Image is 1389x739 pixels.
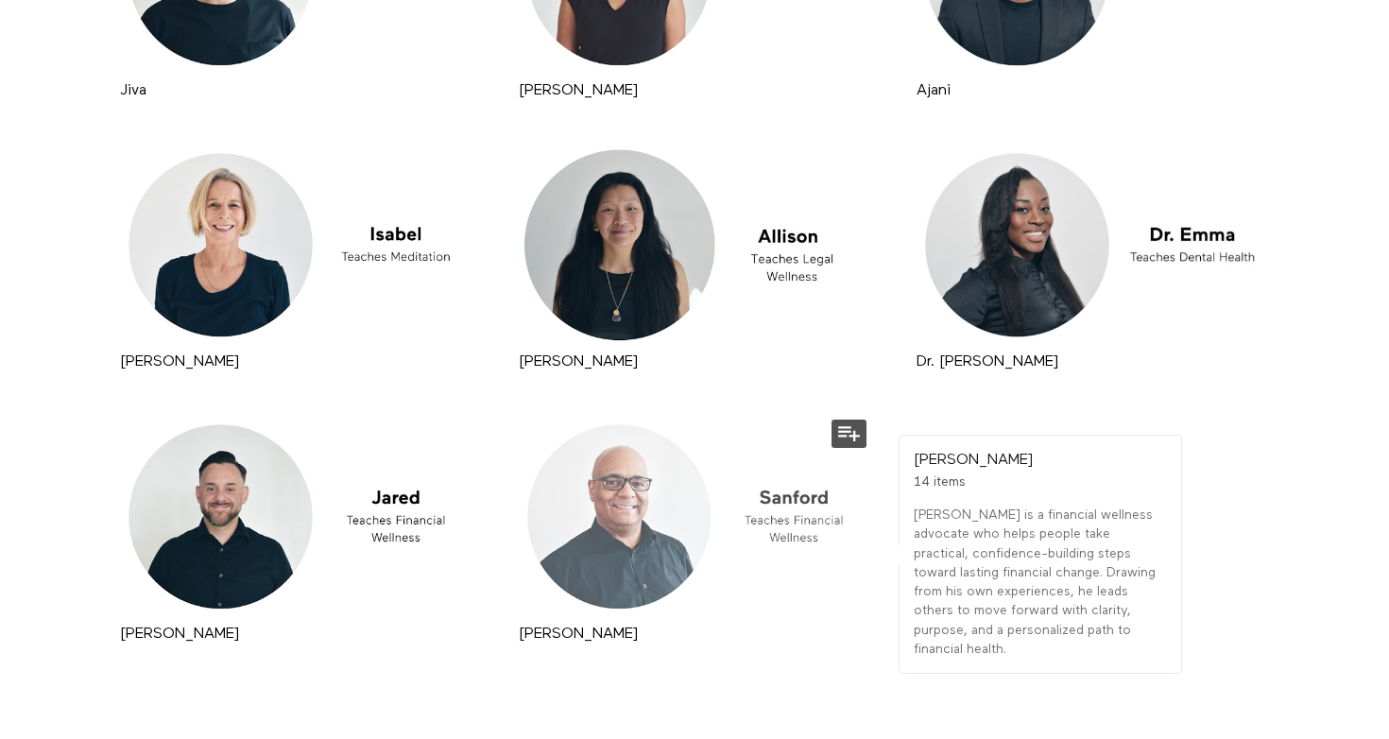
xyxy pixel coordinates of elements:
[519,627,638,641] a: [PERSON_NAME]
[115,144,477,347] a: Isabel
[914,453,1033,468] strong: [PERSON_NAME]
[120,83,146,98] strong: Jiva
[514,144,876,347] a: Allison
[914,475,966,489] span: 14 items
[912,144,1274,347] a: Dr. Emma
[917,354,1058,369] strong: Dr. Emma
[514,415,876,618] a: Sanford
[120,83,146,97] a: Jiva
[917,83,951,97] a: Ajani
[115,415,477,618] a: Jared
[917,83,951,98] strong: Ajani
[519,627,638,642] strong: Sanford
[120,627,239,641] a: [PERSON_NAME]
[120,627,239,642] strong: Jared
[519,83,638,97] a: [PERSON_NAME]
[917,354,1058,369] a: Dr. [PERSON_NAME]
[519,83,638,98] strong: Wendy
[519,354,638,369] strong: Allison
[914,506,1167,659] p: [PERSON_NAME] is a financial wellness advocate who helps people take practical, confidence-buildi...
[519,354,638,369] a: [PERSON_NAME]
[120,354,239,369] a: [PERSON_NAME]
[120,354,239,369] strong: Isabel
[832,420,866,448] button: Add to my list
